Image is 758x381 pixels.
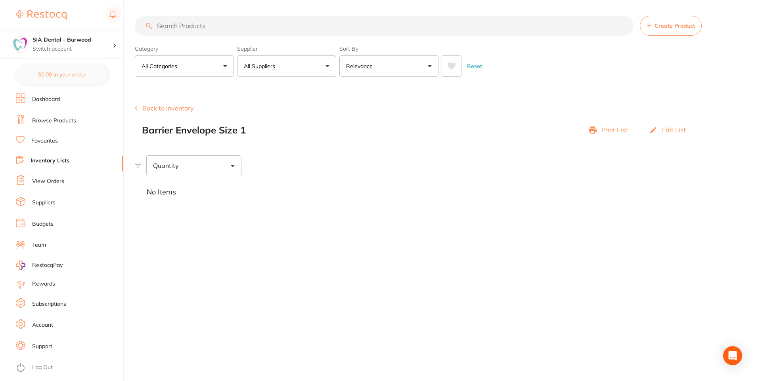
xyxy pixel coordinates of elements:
a: Log Out [32,364,53,371]
p: Relevance [346,62,376,70]
p: Edit List [662,126,686,133]
a: Dashboard [32,95,60,103]
a: Browse Products [32,117,76,125]
label: Supplier [237,45,336,52]
img: RestocqPay [16,261,25,270]
button: Create Product [640,16,702,36]
a: Suppliers [32,199,56,207]
a: Account [32,321,53,329]
button: Reset [465,55,484,77]
a: View Orders [32,177,64,185]
span: Quantity [153,162,179,169]
button: All Categories [135,55,234,77]
label: Sort By [339,45,438,52]
a: Budgets [32,220,54,228]
img: SIA Dental - Burwood [12,36,28,52]
a: Inventory Lists [31,157,69,165]
label: Category [135,45,234,52]
a: Team [32,241,46,249]
button: Back to Inventory [135,105,194,112]
button: $0.00 in your order [16,65,107,84]
h2: Barrier Envelope Size 1 [142,125,246,136]
button: Log Out [16,362,121,374]
p: Switch account [33,45,113,53]
p: Print List [601,126,628,133]
p: All Suppliers [244,62,278,70]
input: Search Products [135,16,634,36]
div: No Items [135,176,758,208]
a: Restocq Logo [16,6,67,24]
button: Relevance [339,55,438,77]
a: Support [32,343,52,351]
p: All Categories [142,62,180,70]
button: All Suppliers [237,55,336,77]
span: RestocqPay [32,261,63,269]
img: Restocq Logo [16,10,67,20]
a: RestocqPay [16,261,63,270]
div: Open Intercom Messenger [723,346,742,365]
a: Rewards [32,280,55,288]
h4: SIA Dental - Burwood [33,36,113,44]
span: Create Product [655,23,695,29]
a: Subscriptions [32,300,66,308]
a: Favourites [31,137,58,145]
